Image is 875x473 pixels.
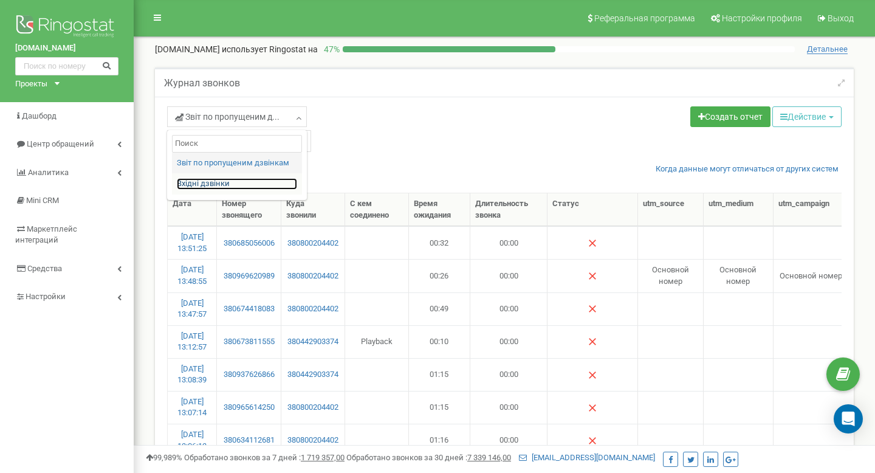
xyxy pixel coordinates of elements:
input: Поиск [172,135,302,153]
img: Нет ответа [588,238,597,248]
span: Центр обращений [27,139,94,148]
td: 00:00 [470,424,547,457]
td: 01:16 [409,424,471,457]
a: Звіт по пропущеним д... [167,106,307,127]
span: Mini CRM [26,196,59,205]
th: Длительность звонка [470,193,547,226]
span: Аналитика [28,168,69,177]
a: [DATE] 13:07:14 [177,397,207,418]
a: 380685056006 [222,238,276,249]
a: [DATE] 13:08:39 [177,364,207,385]
div: Проекты [15,78,47,90]
a: Звіт по пропущеним дзвінкам [177,157,297,169]
img: Нет ответа [588,403,597,413]
u: 7 339 146,00 [467,453,511,462]
span: Реферальная программа [594,13,695,23]
td: 01:15 [409,391,471,424]
a: [EMAIL_ADDRESS][DOMAIN_NAME] [519,453,655,462]
a: 380800204402 [286,303,339,315]
th: Дата [168,193,217,226]
span: использует Ringostat на [222,44,318,54]
span: Средства [27,264,62,273]
th: Время ожидания [409,193,471,226]
p: 47 % [318,43,343,55]
td: Основной номер [704,259,774,292]
a: Создать отчет [690,106,770,127]
h5: Журнал звонков [164,78,240,89]
img: Нет ответа [588,271,597,281]
p: [DOMAIN_NAME] [155,43,318,55]
td: 00:00 [470,358,547,391]
a: 380800204402 [286,271,339,282]
th: utm_source [638,193,703,226]
td: 01:15 [409,358,471,391]
td: 00:00 [470,292,547,325]
a: 380800204402 [286,435,339,446]
span: Маркетплейс интеграций [15,224,77,245]
a: [DOMAIN_NAME] [15,43,118,54]
img: Нет ответа [588,304,597,314]
a: 380969620989 [222,271,276,282]
td: Основной номер [638,259,703,292]
th: utm_campaign [774,193,849,226]
th: Куда звонили [281,193,345,226]
a: Когда данные могут отличаться от других систем [656,164,839,175]
span: Детальнее [807,44,848,54]
u: 1 719 357,00 [301,453,345,462]
a: [DATE] 13:47:57 [177,299,207,319]
td: 00:00 [470,391,547,424]
span: Обработано звонков за 7 дней : [184,453,345,462]
a: [DATE] 13:12:57 [177,331,207,352]
td: 00:00 [470,226,547,259]
a: 380634112681 [222,435,276,446]
td: 00:00 [470,325,547,358]
span: 99,989% [146,453,182,462]
input: Поиск по номеру [15,57,118,75]
a: [DATE] 13:06:13 [177,430,207,451]
td: 00:32 [409,226,471,259]
a: Вхідні дзвінки [177,178,297,190]
a: 380800204402 [286,402,339,413]
img: Нет ответа [588,370,597,380]
span: Звіт по пропущеним д... [175,111,280,123]
a: [DATE] 13:48:55 [177,265,207,286]
a: 380800204402 [286,238,339,249]
img: Ringostat logo [15,12,118,43]
td: Playback [345,325,409,358]
a: 380442903374 [286,336,339,348]
a: [DATE] 13:51:25 [177,232,207,253]
a: 380965614250 [222,402,276,413]
span: Настройки профиля [722,13,802,23]
td: 00:49 [409,292,471,325]
span: Обработано звонков за 30 дней : [346,453,511,462]
img: Нет ответа [588,436,597,446]
a: 380673811555 [222,336,276,348]
td: 00:00 [470,259,547,292]
a: 380674418083 [222,303,276,315]
img: Нет ответа [588,337,597,347]
span: Дашборд [22,111,57,120]
th: Номер звонящего [217,193,281,226]
td: Основной номер [774,259,849,292]
th: utm_medium [704,193,774,226]
th: С кем соединено [345,193,409,226]
a: 380937626866 [222,369,276,381]
button: Действие [772,106,842,127]
th: Статус [547,193,638,226]
a: 380442903374 [286,369,339,381]
td: 00:26 [409,259,471,292]
span: Настройки [26,292,66,301]
span: Выход [828,13,854,23]
div: Open Intercom Messenger [834,404,863,433]
td: 00:10 [409,325,471,358]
